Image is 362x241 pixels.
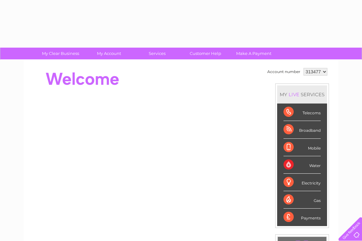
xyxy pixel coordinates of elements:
div: Gas [283,191,321,209]
div: Broadband [283,121,321,138]
a: My Account [83,48,135,59]
a: Make A Payment [228,48,280,59]
a: Services [131,48,183,59]
div: MY SERVICES [277,85,327,104]
div: Telecoms [283,104,321,121]
a: Customer Help [179,48,232,59]
div: Electricity [283,174,321,191]
td: Account number [266,66,302,77]
div: Payments [283,209,321,226]
div: LIVE [287,91,301,97]
div: Mobile [283,139,321,156]
a: My Clear Business [34,48,87,59]
div: Water [283,156,321,174]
